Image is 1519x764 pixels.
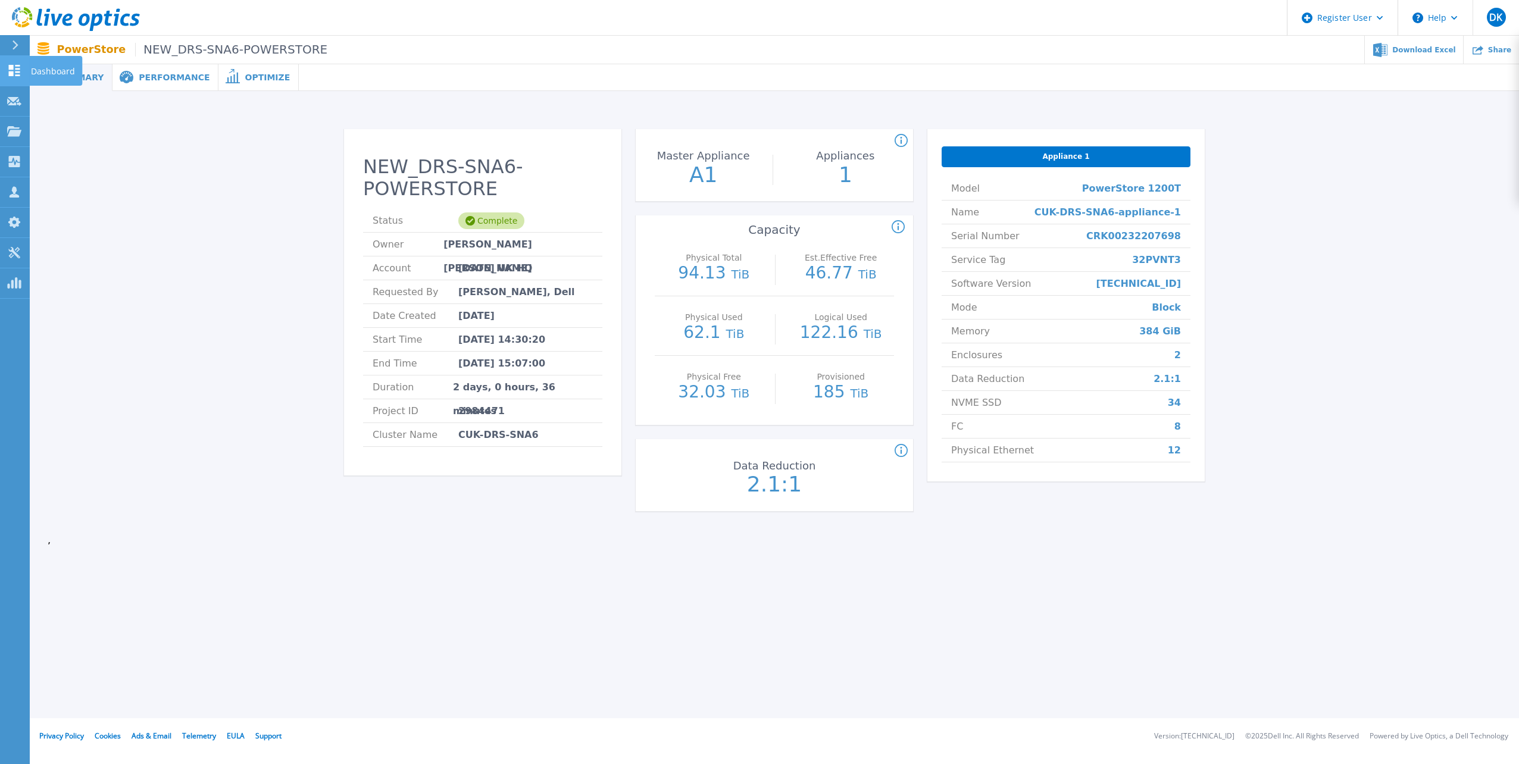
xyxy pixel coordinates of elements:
span: Serial Number [951,224,1020,248]
p: 32.03 [661,384,767,402]
span: Appliance 1 [1042,152,1089,161]
span: Date Created [373,304,458,327]
span: Owner [373,233,443,256]
span: 384 GiB [1139,320,1181,343]
span: [PERSON_NAME], Dell [458,280,575,303]
span: PowerStore 1200T [1082,177,1181,200]
span: 2984471 [458,399,505,422]
p: Master Appliance [640,151,767,161]
span: CRK00232207698 [1086,224,1181,248]
span: [DATE] UK HQ [458,256,532,280]
p: Appliances [782,151,909,161]
span: Share [1488,46,1511,54]
div: Complete [458,212,524,229]
span: [DATE] 15:07:00 [458,352,545,375]
a: Ads & Email [132,731,171,741]
span: 8 [1174,415,1181,438]
p: Dashboard [31,56,75,87]
li: © 2025 Dell Inc. All Rights Reserved [1245,732,1359,740]
span: Start Time [373,328,458,351]
a: EULA [227,731,245,741]
a: Telemetry [182,731,216,741]
a: Privacy Policy [39,731,84,741]
span: [DATE] [458,304,495,327]
p: 122.16 [787,324,894,342]
p: Physical Free [664,372,764,381]
p: Data Reduction [711,461,838,471]
span: NEW_DRS-SNA6-POWERSTORE [135,43,327,57]
span: NVME SSD [951,391,1002,414]
span: Project ID [373,399,458,422]
span: Physical Ethernet [951,439,1034,462]
p: 62.1 [661,324,767,342]
span: Data Reduction [951,367,1024,390]
span: Account [373,256,458,280]
span: Download Excel [1392,46,1455,54]
span: Model [951,177,980,200]
p: A1 [637,164,770,186]
span: 2 days, 0 hours, 36 minutes [453,375,593,399]
span: TiB [850,386,868,400]
span: [PERSON_NAME] [PERSON_NAME] [443,233,593,256]
span: CUK-DRS-SNA6 [458,423,539,446]
span: FC [951,415,963,438]
span: Duration [373,375,453,399]
span: Optimize [245,73,290,82]
a: Support [255,731,282,741]
p: 2.1:1 [708,474,841,495]
p: Physical Used [664,313,764,321]
span: CUK-DRS-SNA6-appliance-1 [1034,201,1181,224]
span: Enclosures [951,343,1002,367]
span: Service Tag [951,248,1005,271]
p: 94.13 [661,265,767,283]
span: 34 [1168,391,1181,414]
p: Provisioned [790,372,891,381]
span: TiB [864,327,882,341]
span: Software Version [951,272,1031,295]
h2: NEW_DRS-SNA6-POWERSTORE [363,156,602,200]
span: 32PVNT3 [1132,248,1181,271]
span: Block [1152,296,1181,319]
span: [TECHNICAL_ID] [1096,272,1182,295]
li: Powered by Live Optics, a Dell Technology [1370,732,1508,740]
p: 185 [787,384,894,402]
a: Cookies [95,731,121,741]
span: Requested By [373,280,458,303]
span: TiB [731,267,749,281]
p: PowerStore [57,43,328,57]
p: 46.77 [787,265,894,283]
span: End Time [373,352,458,375]
span: [DATE] 14:30:20 [458,328,545,351]
span: 2 [1174,343,1181,367]
span: DK [1489,12,1502,22]
p: Logical Used [790,313,891,321]
span: TiB [731,386,749,400]
p: 1 [779,164,912,186]
span: Cluster Name [373,423,458,446]
span: Name [951,201,979,224]
span: TiB [726,327,745,341]
li: Version: [TECHNICAL_ID] [1154,732,1234,740]
span: Memory [951,320,990,343]
span: Status [373,209,458,232]
p: Physical Total [664,253,764,262]
span: 12 [1168,439,1181,462]
span: Performance [139,73,210,82]
span: TiB [858,267,877,281]
span: Mode [951,296,977,319]
span: 2.1:1 [1154,367,1181,390]
p: Est.Effective Free [790,253,891,262]
div: , [30,91,1519,563]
